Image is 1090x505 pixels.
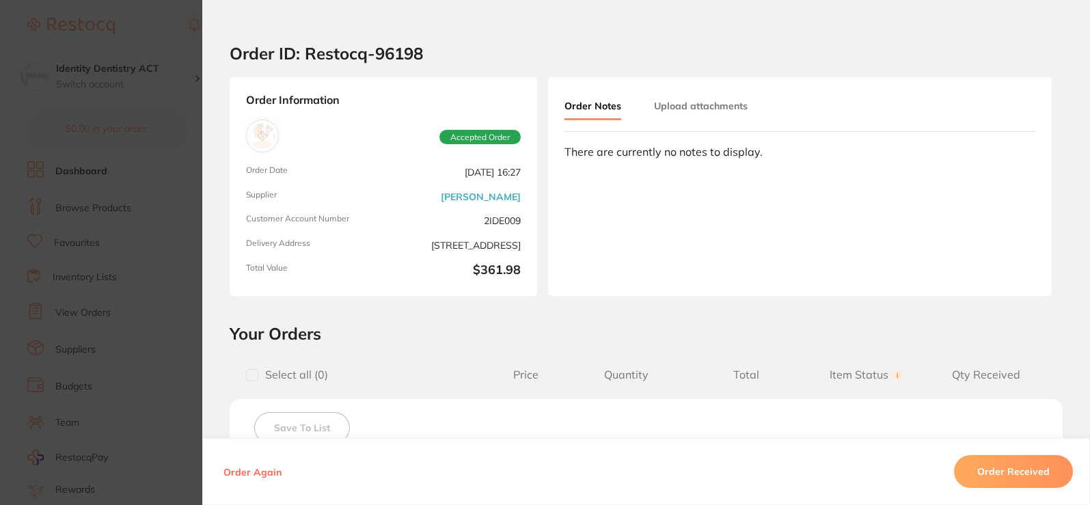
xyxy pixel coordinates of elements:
[389,238,521,252] span: [STREET_ADDRESS]
[564,94,621,120] button: Order Notes
[254,412,350,443] button: Save To List
[246,94,521,109] strong: Order Information
[246,165,378,179] span: Order Date
[486,368,566,381] span: Price
[564,146,1035,158] div: There are currently no notes to display.
[806,368,927,381] span: Item Status
[246,190,378,204] span: Supplier
[441,191,521,202] a: [PERSON_NAME]
[654,94,748,118] button: Upload attachments
[246,263,378,279] span: Total Value
[566,368,686,381] span: Quantity
[219,465,286,478] button: Order Again
[249,123,275,149] img: Henry Schein Halas
[954,455,1073,488] button: Order Received
[389,214,521,228] span: 2IDE009
[230,323,1063,344] h2: Your Orders
[246,214,378,228] span: Customer Account Number
[246,238,378,252] span: Delivery Address
[926,368,1046,381] span: Qty Received
[230,43,423,64] h2: Order ID: Restocq- 96198
[389,165,521,179] span: [DATE] 16:27
[258,368,328,381] span: Select all ( 0 )
[389,263,521,279] b: $361.98
[686,368,806,381] span: Total
[439,130,521,145] span: Accepted Order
